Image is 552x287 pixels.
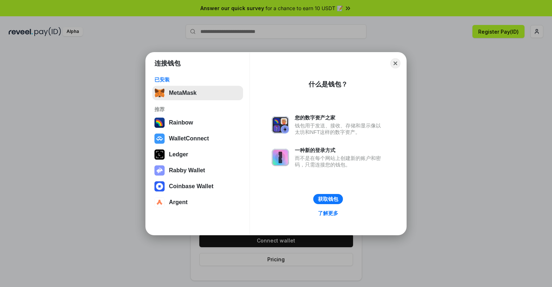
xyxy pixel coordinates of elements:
button: Rabby Wallet [152,163,243,178]
img: svg+xml,%3Csvg%20width%3D%2228%22%20height%3D%2228%22%20viewBox%3D%220%200%2028%2028%22%20fill%3D... [154,181,165,191]
div: 了解更多 [318,210,338,216]
div: MetaMask [169,90,196,96]
button: Argent [152,195,243,210]
div: 而不是在每个网站上创建新的账户和密码，只需连接您的钱包。 [295,155,385,168]
div: Coinbase Wallet [169,183,213,190]
button: MetaMask [152,86,243,100]
button: Rainbow [152,115,243,130]
div: Rainbow [169,119,193,126]
div: WalletConnect [169,135,209,142]
img: svg+xml,%3Csvg%20xmlns%3D%22http%3A%2F%2Fwww.w3.org%2F2000%2Fsvg%22%20fill%3D%22none%22%20viewBox... [272,116,289,134]
button: Coinbase Wallet [152,179,243,194]
img: svg+xml,%3Csvg%20xmlns%3D%22http%3A%2F%2Fwww.w3.org%2F2000%2Fsvg%22%20width%3D%2228%22%20height%3... [154,149,165,160]
button: WalletConnect [152,131,243,146]
img: svg+xml,%3Csvg%20width%3D%22120%22%20height%3D%22120%22%20viewBox%3D%220%200%20120%20120%22%20fil... [154,118,165,128]
img: svg+xml,%3Csvg%20xmlns%3D%22http%3A%2F%2Fwww.w3.org%2F2000%2Fsvg%22%20fill%3D%22none%22%20viewBox... [272,149,289,166]
img: svg+xml,%3Csvg%20fill%3D%22none%22%20height%3D%2233%22%20viewBox%3D%220%200%2035%2033%22%20width%... [154,88,165,98]
button: 获取钱包 [313,194,343,204]
img: svg+xml,%3Csvg%20width%3D%2228%22%20height%3D%2228%22%20viewBox%3D%220%200%2028%2028%22%20fill%3D... [154,134,165,144]
div: Ledger [169,151,188,158]
div: 什么是钱包？ [309,80,348,89]
div: 一种新的登录方式 [295,147,385,153]
h1: 连接钱包 [154,59,181,68]
div: 推荐 [154,106,241,113]
div: 获取钱包 [318,196,338,202]
div: 您的数字资产之家 [295,114,385,121]
a: 了解更多 [314,208,343,218]
div: Rabby Wallet [169,167,205,174]
div: 已安装 [154,76,241,83]
button: Close [390,58,400,68]
div: Argent [169,199,188,206]
img: svg+xml,%3Csvg%20width%3D%2228%22%20height%3D%2228%22%20viewBox%3D%220%200%2028%2028%22%20fill%3D... [154,197,165,207]
button: Ledger [152,147,243,162]
div: 钱包用于发送、接收、存储和显示像以太坊和NFT这样的数字资产。 [295,122,385,135]
img: svg+xml,%3Csvg%20xmlns%3D%22http%3A%2F%2Fwww.w3.org%2F2000%2Fsvg%22%20fill%3D%22none%22%20viewBox... [154,165,165,176]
